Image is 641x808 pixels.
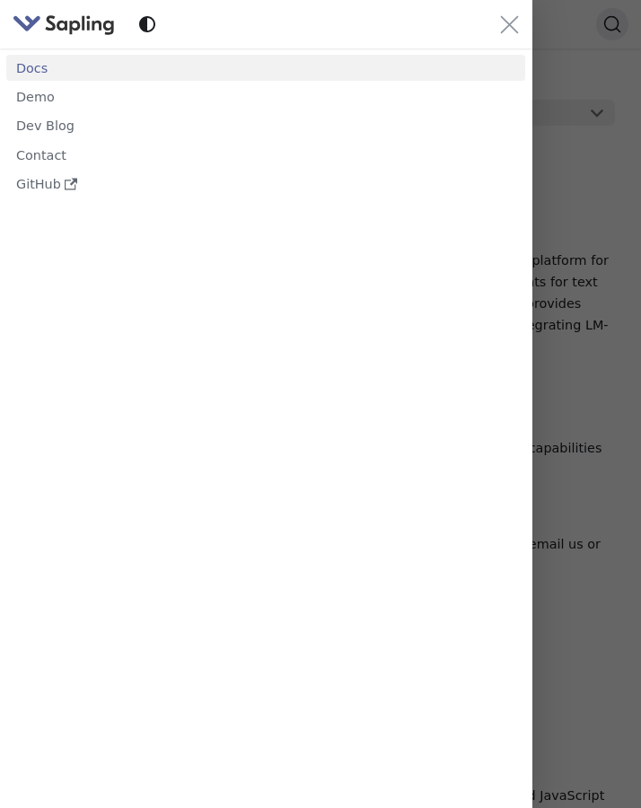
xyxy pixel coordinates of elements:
[6,113,525,139] a: Dev Blog
[13,12,115,38] img: Sapling.ai
[6,55,525,81] a: Docs
[500,15,519,34] button: Close navigation bar
[135,12,161,38] button: Switch between dark and light mode (currently system mode)
[6,171,525,198] a: GitHub
[6,142,525,168] a: Contact
[6,84,525,110] a: Demo
[13,12,121,38] a: Sapling.ai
